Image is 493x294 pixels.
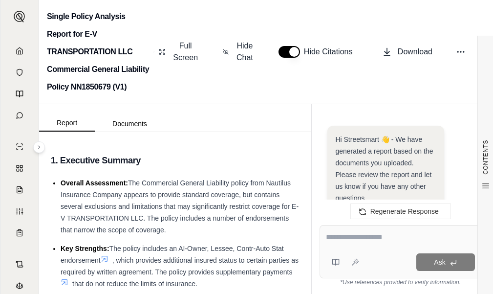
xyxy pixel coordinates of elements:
[350,204,451,219] button: Regenerate Response
[6,158,33,178] a: Policy Comparisons
[378,42,436,62] button: Download
[6,180,33,200] a: Claim Coverage
[6,63,33,82] a: Documents Vault
[33,141,45,153] button: Expand sidebar
[6,137,33,157] a: Single Policy
[398,46,432,58] span: Download
[61,179,299,234] span: The Commercial General Liability policy from Nautilus Insurance Company appears to provide standa...
[61,245,284,264] span: The policy includes an AI-Owner, Lessee, Contr-Auto Stat endorsement
[6,106,33,125] a: Chat
[171,40,199,64] span: Full Screen
[61,256,299,276] span: , which provides additional insured status to certain parties as required by written agreement. T...
[219,36,259,68] button: Hide Chat
[72,280,197,288] span: that do not reduce the limits of insurance.
[95,116,165,132] button: Documents
[6,254,33,274] a: Contract Analysis
[61,179,128,187] span: Overall Assessment:
[235,40,255,64] span: Hide Chat
[370,207,439,215] span: Regenerate Response
[434,258,445,266] span: Ask
[155,36,203,68] button: Full Screen
[6,41,33,61] a: Home
[335,136,433,202] span: Hi Streetsmart 👋 - We have generated a report based on the documents you uploaded. Please review ...
[14,11,25,23] img: Expand sidebar
[10,7,29,26] button: Expand sidebar
[6,223,33,243] a: Coverage Table
[39,115,95,132] button: Report
[320,278,481,286] div: *Use references provided to verify information.
[47,8,149,96] h2: Single Policy Analysis Report for E-V TRANSPORTATION LLC Commercial General Liability Policy NN18...
[482,140,490,175] span: CONTENTS
[51,152,300,169] h3: 1. Executive Summary
[6,84,33,104] a: Prompt Library
[6,202,33,221] a: Custom Report
[61,245,109,252] span: Key Strengths:
[304,46,359,58] span: Hide Citations
[416,253,475,271] button: Ask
